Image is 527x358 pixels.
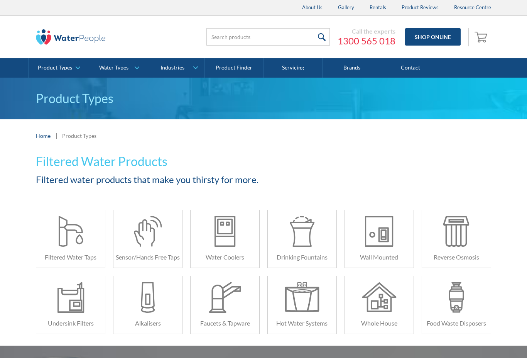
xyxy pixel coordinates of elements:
div: Industries [160,64,184,71]
a: Whole House [345,276,414,334]
div: Water Types [99,64,128,71]
h6: Filtered Water Taps [36,253,105,262]
a: Filtered Water Taps [36,210,105,268]
img: The Water People [36,29,105,45]
h6: Undersink Filters [36,319,105,328]
a: Product Types [29,58,87,78]
a: Home [36,132,51,140]
a: Food Waste Disposers [422,276,491,334]
a: Faucets & Tapware [190,276,260,334]
a: Servicing [264,58,323,78]
h6: Drinking Fountains [268,253,336,262]
a: Sensor/Hands Free Taps [113,210,182,268]
h6: Reverse Osmosis [422,253,491,262]
a: Reverse Osmosis [422,210,491,268]
a: Water Types [87,58,145,78]
a: Shop Online [405,28,461,46]
h2: Filtered water products that make you thirsty for more. [36,173,337,187]
a: Undersink Filters [36,276,105,334]
a: Industries [146,58,204,78]
h6: Hot Water Systems [268,319,336,328]
h6: Whole House [345,319,414,328]
a: Alkalisers [113,276,182,334]
a: Contact [381,58,440,78]
p: Product Types [36,89,491,108]
img: shopping cart [475,31,489,43]
a: Hot Water Systems [267,276,337,334]
h6: Faucets & Tapware [191,319,259,328]
h6: Water Coolers [191,253,259,262]
a: Open cart [473,28,491,46]
h6: Sensor/Hands Free Taps [113,253,182,262]
a: 1300 565 018 [338,35,395,47]
h6: Wall Mounted [345,253,414,262]
a: Water Coolers [190,210,260,268]
a: Wall Mounted [345,210,414,268]
h6: Alkalisers [113,319,182,328]
h1: Filtered Water Products [36,152,337,171]
input: Search products [206,28,330,46]
a: Brands [323,58,381,78]
div: Product Types [38,64,72,71]
div: | [54,131,58,140]
a: Drinking Fountains [267,210,337,268]
a: Product Finder [205,58,263,78]
div: Product Types [62,132,96,140]
h6: Food Waste Disposers [422,319,491,328]
div: Call the experts [338,27,395,35]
